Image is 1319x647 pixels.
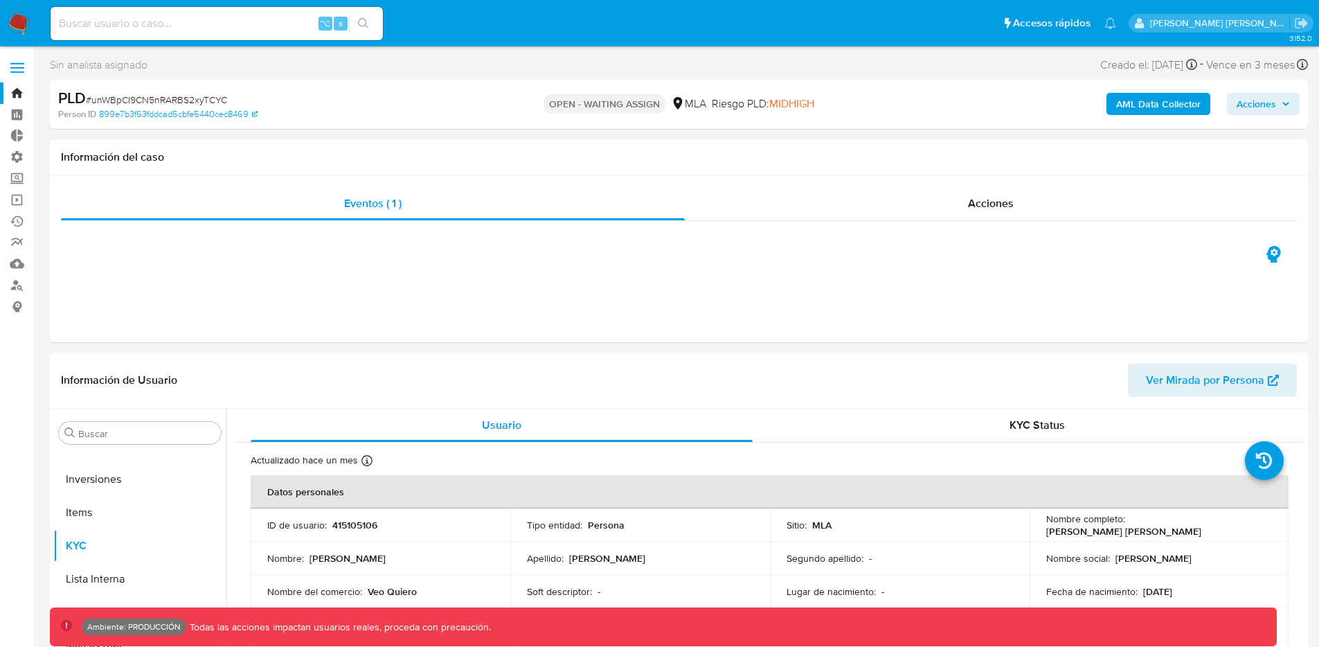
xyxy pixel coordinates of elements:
p: elkin.mantilla@mercadolibre.com.co [1150,17,1290,30]
p: - [881,585,884,598]
a: 899e7b3f63fddcad5cbfe5440cec8469 [99,108,258,121]
p: 415105106 [332,519,377,531]
span: Vence en 3 meses [1206,57,1295,73]
p: MLA [812,519,832,531]
button: Acciones [1227,93,1300,115]
span: Usuario [482,417,521,433]
button: AML Data Collector [1106,93,1210,115]
p: [PERSON_NAME] [1115,552,1192,565]
span: Acciones [968,195,1014,211]
p: Tipo entidad : [527,519,582,531]
button: KYC [53,529,226,562]
span: MIDHIGH [769,96,814,112]
p: [DATE] [1143,585,1172,598]
div: MLA [671,96,706,112]
p: ID de usuario : [267,519,327,531]
button: Inversiones [53,463,226,496]
p: Persona [588,519,625,531]
p: Soft descriptor : [527,585,592,598]
span: # unWBpCI9CN5nRARBS2xyTCYC [86,93,227,107]
span: s [339,17,343,30]
b: PLD [58,87,86,109]
p: Todas las acciones impactan usuarios reales, proceda con precaución. [186,621,491,634]
button: Buscar [64,427,75,438]
p: - [869,552,872,565]
p: Nombre completo : [1046,513,1125,525]
button: Items [53,496,226,529]
a: Salir [1294,16,1309,30]
span: Acciones [1237,93,1276,115]
h1: Información del caso [61,150,1297,164]
b: AML Data Collector [1116,93,1201,115]
p: OPEN - WAITING ASSIGN [544,94,665,114]
span: Ver Mirada por Persona [1146,364,1264,397]
p: Veo Quiero [368,585,417,598]
p: Ambiente: PRODUCCIÓN [87,624,181,630]
p: - [598,585,600,598]
span: Eventos ( 1 ) [344,195,402,211]
span: Accesos rápidos [1013,16,1091,30]
button: Ver Mirada por Persona [1128,364,1297,397]
span: KYC Status [1010,417,1065,433]
span: ⌥ [320,17,330,30]
input: Buscar [78,427,215,440]
p: Nombre social : [1046,552,1110,565]
a: Notificaciones [1104,17,1116,29]
p: Sitio : [787,519,807,531]
button: search-icon [349,14,377,33]
input: Buscar usuario o caso... [51,15,383,33]
p: [PERSON_NAME] [PERSON_NAME] [1046,525,1201,538]
button: Lista Interna [53,562,226,596]
p: Apellido : [527,552,564,565]
p: Segundo apellido : [787,552,863,565]
p: Nombre del comercio : [267,585,362,598]
p: Lugar de nacimiento : [787,585,876,598]
div: Creado el: [DATE] [1100,55,1197,74]
b: Person ID [58,108,96,121]
span: Sin analista asignado [50,57,147,73]
p: [PERSON_NAME] [309,552,386,565]
th: Datos personales [251,475,1289,508]
p: Actualizado hace un mes [251,454,358,467]
p: [PERSON_NAME] [569,552,645,565]
button: Listas Externas [53,596,226,629]
span: Riesgo PLD: [712,96,814,112]
p: Fecha de nacimiento : [1046,585,1138,598]
p: Nombre : [267,552,304,565]
h1: Información de Usuario [61,373,177,387]
span: - [1200,55,1203,74]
